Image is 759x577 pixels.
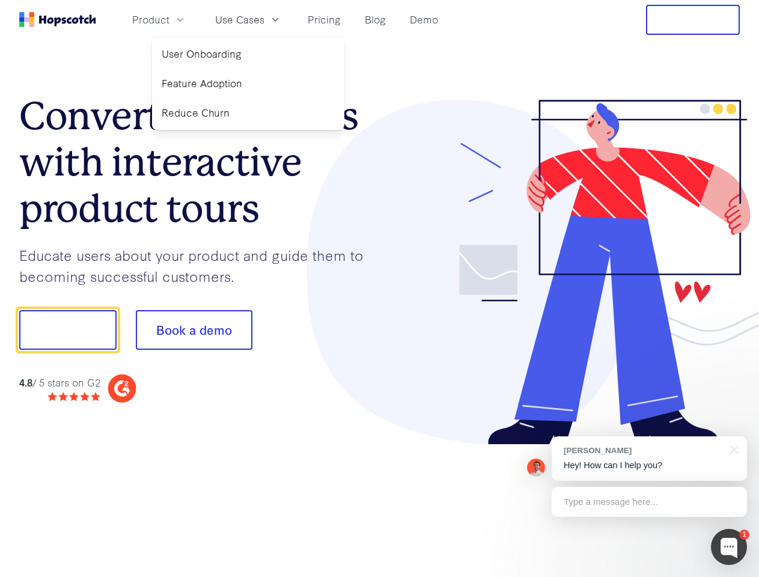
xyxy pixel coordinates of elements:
[208,10,288,29] button: Use Cases
[132,12,169,27] span: Product
[157,100,340,125] a: Reduce Churn
[157,71,340,96] a: Feature Adoption
[19,375,32,389] strong: 4.8
[739,530,749,540] div: 1
[360,10,391,29] a: Blog
[552,487,747,517] div: Type a message here...
[136,310,252,350] button: Book a demo
[646,5,740,35] button: Free Trial
[215,12,264,27] span: Use Cases
[303,10,346,29] a: Pricing
[19,245,380,286] p: Educate users about your product and guide them to becoming successful customers.
[527,459,545,477] img: Mark Spera
[19,12,96,27] a: Home
[19,310,117,350] button: Show me!
[564,459,735,472] p: Hey! How can I help you?
[564,445,723,456] div: [PERSON_NAME]
[405,10,443,29] a: Demo
[157,41,340,66] a: User Onboarding
[19,375,100,390] div: / 5 stars on G2
[125,10,194,29] button: Product
[19,93,380,231] h1: Convert more trials with interactive product tours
